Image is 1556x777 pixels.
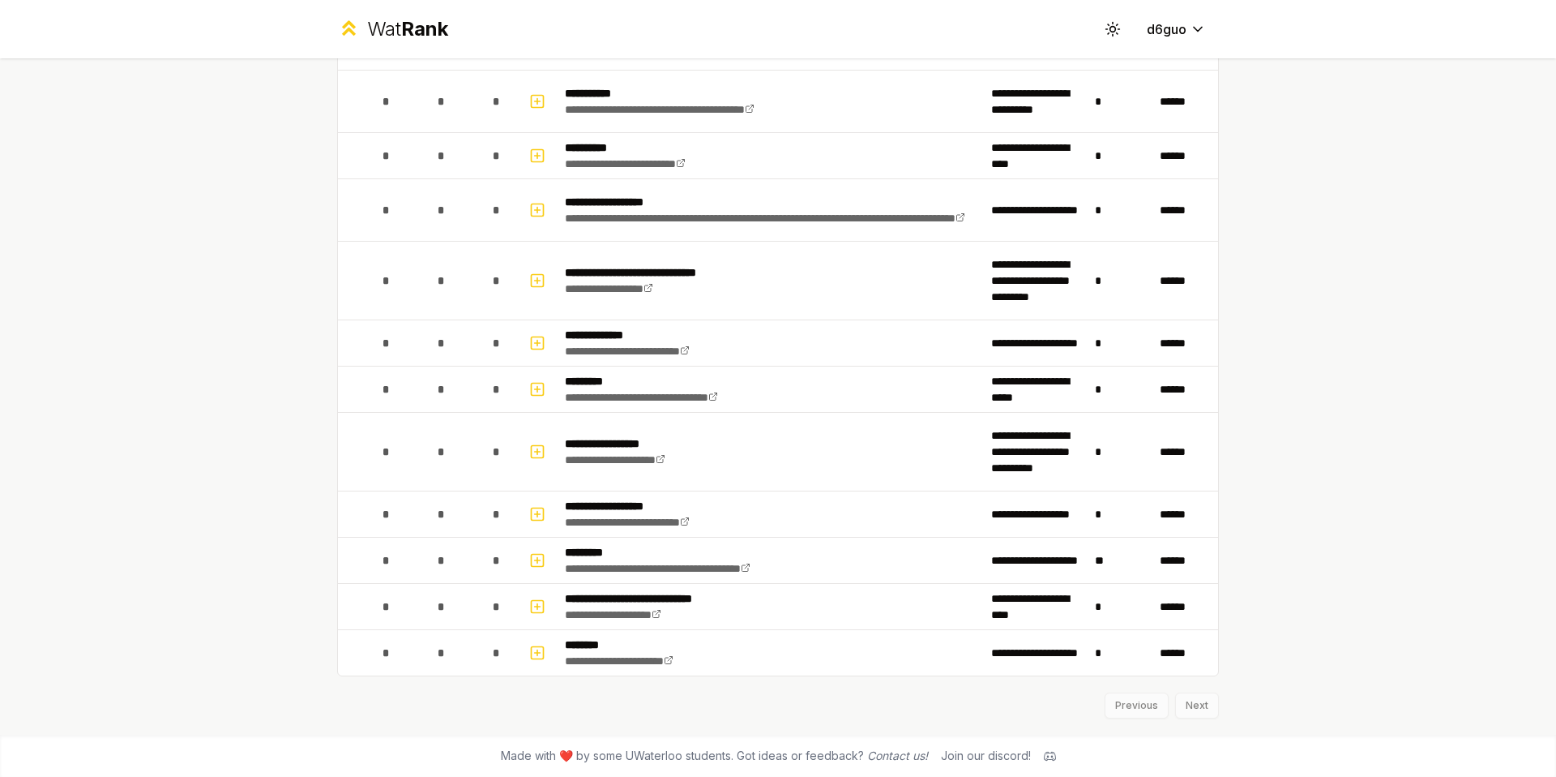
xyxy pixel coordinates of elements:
[1134,15,1219,44] button: d6guo
[401,17,448,41] span: Rank
[867,749,928,762] a: Contact us!
[941,748,1031,764] div: Join our discord!
[1147,19,1186,39] span: d6guo
[367,16,448,42] div: Wat
[337,16,448,42] a: WatRank
[501,748,928,764] span: Made with ❤️ by some UWaterloo students. Got ideas or feedback?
